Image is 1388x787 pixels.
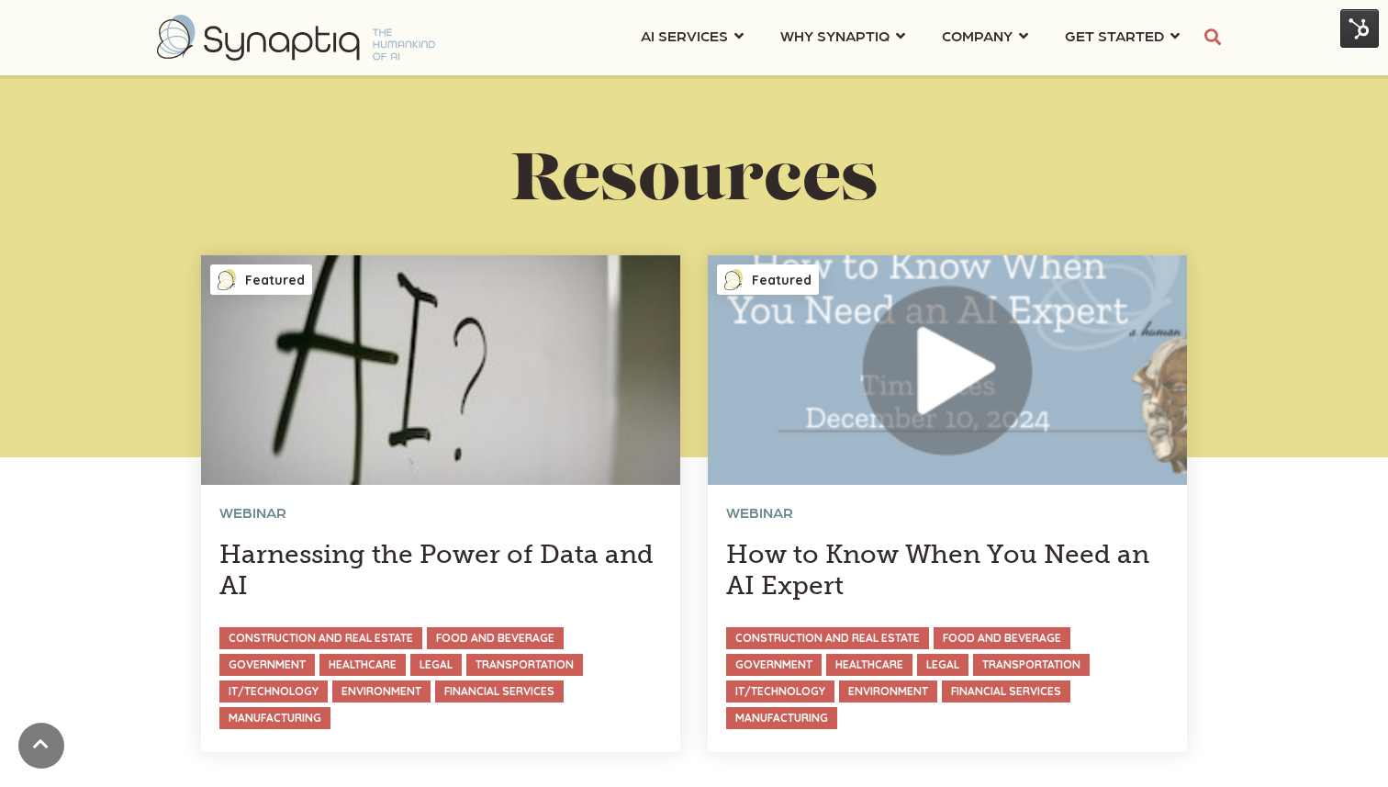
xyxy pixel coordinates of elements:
span: COMPANY [942,23,1013,48]
img: HubSpot Tools Menu Toggle [1340,9,1379,48]
a: COMPANY [942,18,1028,52]
span: AI SERVICES [641,23,728,48]
img: synaptiq logo-2 [157,15,435,61]
span: WHY SYNAPTIQ [780,23,890,48]
a: GET STARTED [1065,18,1180,52]
a: WHY SYNAPTIQ [780,18,905,52]
a: AI SERVICES [641,18,744,52]
span: GET STARTED [1065,23,1164,48]
nav: menu [622,5,1198,71]
h1: Resources [185,147,1203,219]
